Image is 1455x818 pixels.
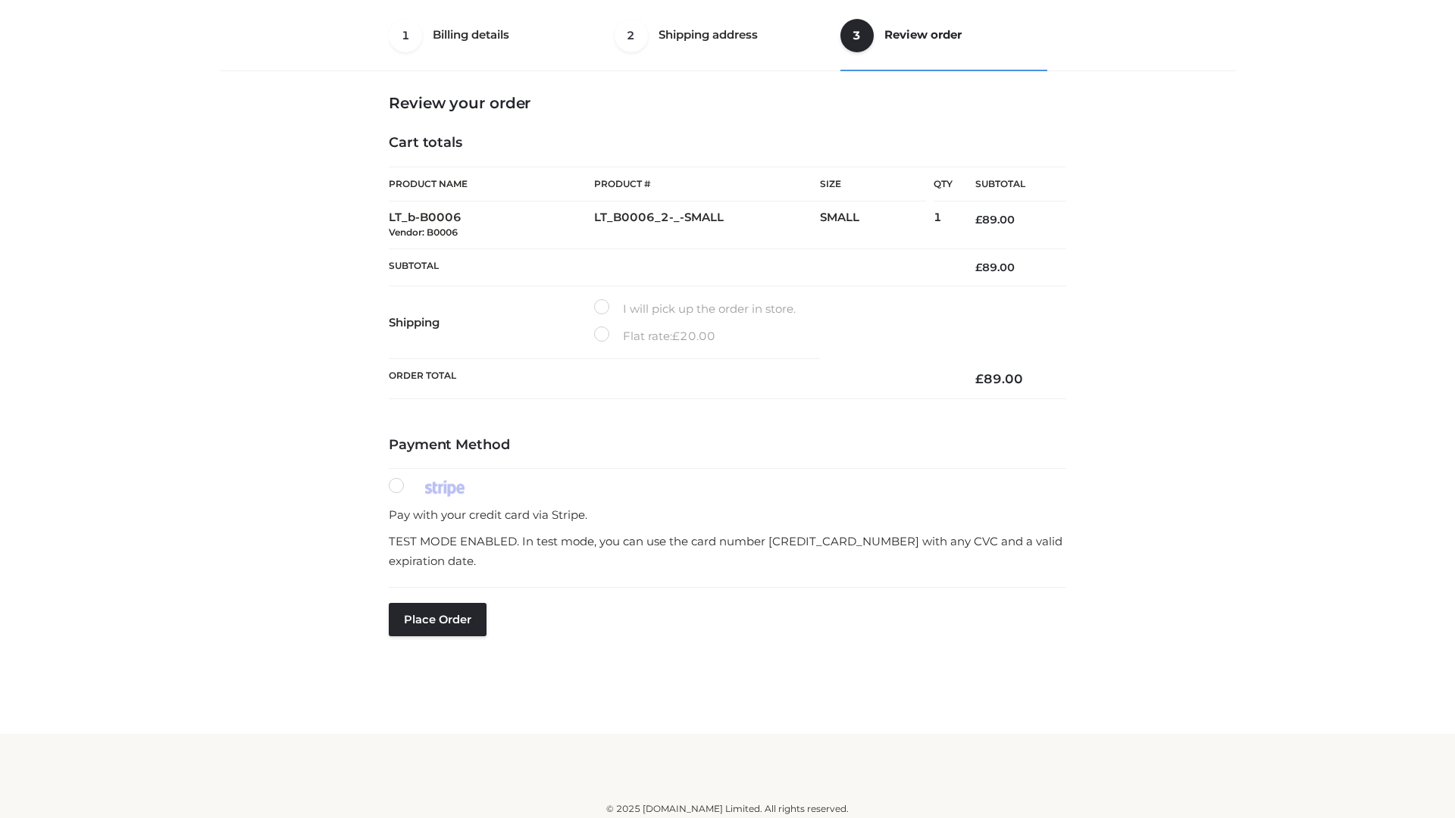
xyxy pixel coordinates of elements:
td: 1 [934,201,953,249]
small: Vendor: B0006 [389,226,458,238]
bdi: 89.00 [975,213,1015,226]
th: Qty [934,167,953,201]
span: £ [975,371,984,386]
div: © 2025 [DOMAIN_NAME] Limited. All rights reserved. [225,801,1230,816]
h4: Payment Method [389,437,1066,454]
th: Product Name [389,167,594,201]
th: Shipping [389,286,594,359]
td: LT_B0006_2-_-SMALL [594,201,820,249]
span: £ [975,261,982,274]
h3: Review your order [389,94,1066,112]
h4: Cart totals [389,135,1066,151]
th: Subtotal [389,248,953,286]
bdi: 20.00 [672,329,715,343]
button: Place order [389,603,487,636]
p: Pay with your credit card via Stripe. [389,505,1066,525]
bdi: 89.00 [975,371,1023,386]
th: Product # [594,167,820,201]
td: SMALL [820,201,934,249]
th: Order Total [389,359,953,399]
p: TEST MODE ENABLED. In test mode, you can use the card number [CREDIT_CARD_NUMBER] with any CVC an... [389,532,1066,570]
td: LT_b-B0006 [389,201,594,249]
span: £ [672,329,680,343]
th: Subtotal [953,167,1066,201]
bdi: 89.00 [975,261,1015,274]
span: £ [975,213,982,226]
th: Size [820,167,926,201]
label: Flat rate: [594,326,715,346]
label: I will pick up the order in store. [594,299,796,319]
